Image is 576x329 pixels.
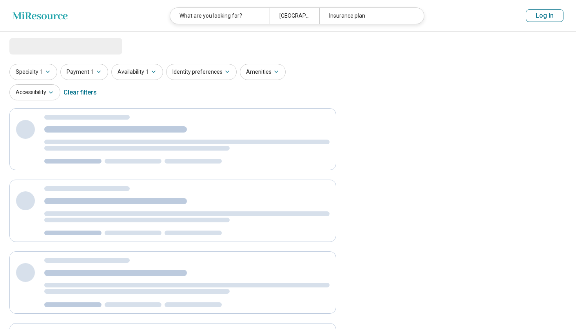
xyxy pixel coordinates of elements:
[9,84,60,100] button: Accessibility
[91,68,94,76] span: 1
[319,8,419,24] div: Insurance plan
[146,68,149,76] span: 1
[270,8,319,24] div: [GEOGRAPHIC_DATA], [GEOGRAPHIC_DATA]
[9,64,57,80] button: Specialty1
[40,68,43,76] span: 1
[63,83,97,102] div: Clear filters
[60,64,108,80] button: Payment1
[9,38,75,54] span: Loading...
[240,64,286,80] button: Amenities
[111,64,163,80] button: Availability1
[170,8,270,24] div: What are you looking for?
[526,9,563,22] button: Log In
[166,64,237,80] button: Identity preferences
